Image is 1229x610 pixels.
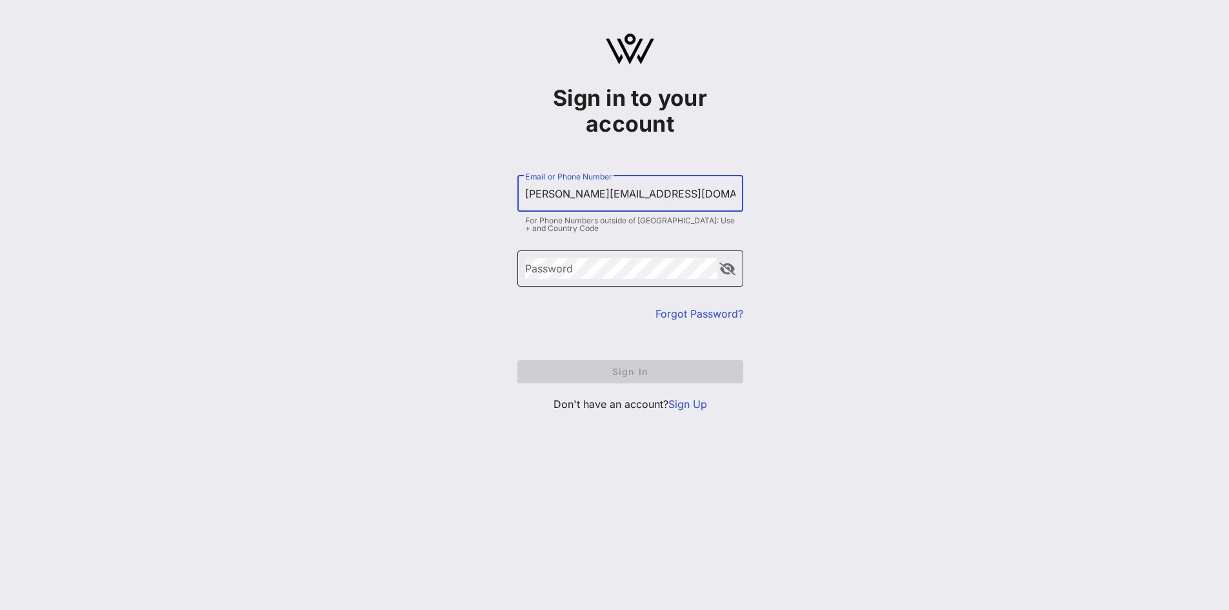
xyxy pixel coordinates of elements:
input: Email or Phone Number [525,183,735,204]
img: logo.svg [606,34,654,65]
h1: Sign in to your account [517,85,743,137]
button: append icon [719,263,735,276]
a: Forgot Password? [655,307,743,320]
p: Don't have an account? [517,396,743,412]
a: Sign Up [668,398,707,411]
label: Email or Phone Number [525,172,612,181]
div: For Phone Numbers outside of [GEOGRAPHIC_DATA]: Use + and Country Code [525,217,735,232]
